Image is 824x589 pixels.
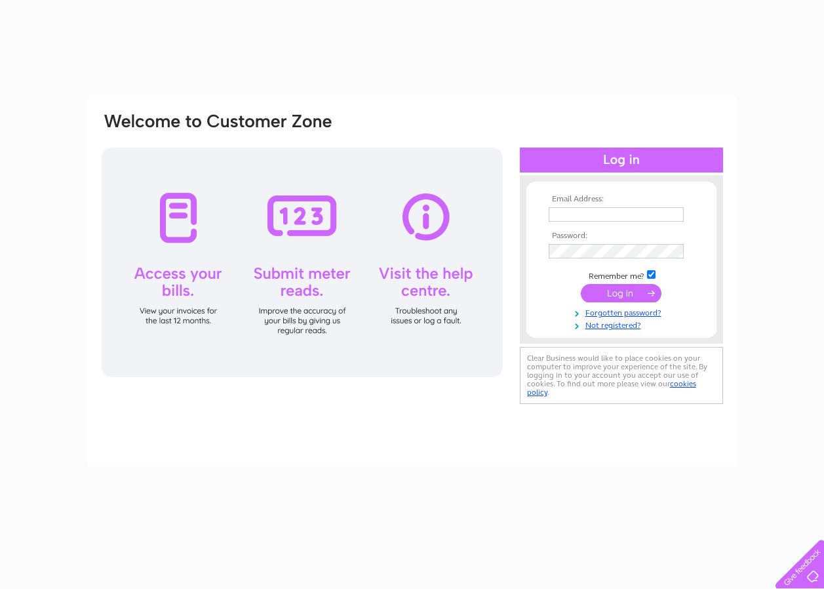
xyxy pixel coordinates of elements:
[549,306,697,318] a: Forgotten password?
[545,268,697,281] td: Remember me?
[549,318,697,331] a: Not registered?
[545,232,697,241] th: Password:
[527,379,696,397] a: cookies policy
[581,284,661,302] input: Submit
[545,195,697,204] th: Email Address:
[520,347,723,404] div: Clear Business would like to place cookies on your computer to improve your experience of the sit...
